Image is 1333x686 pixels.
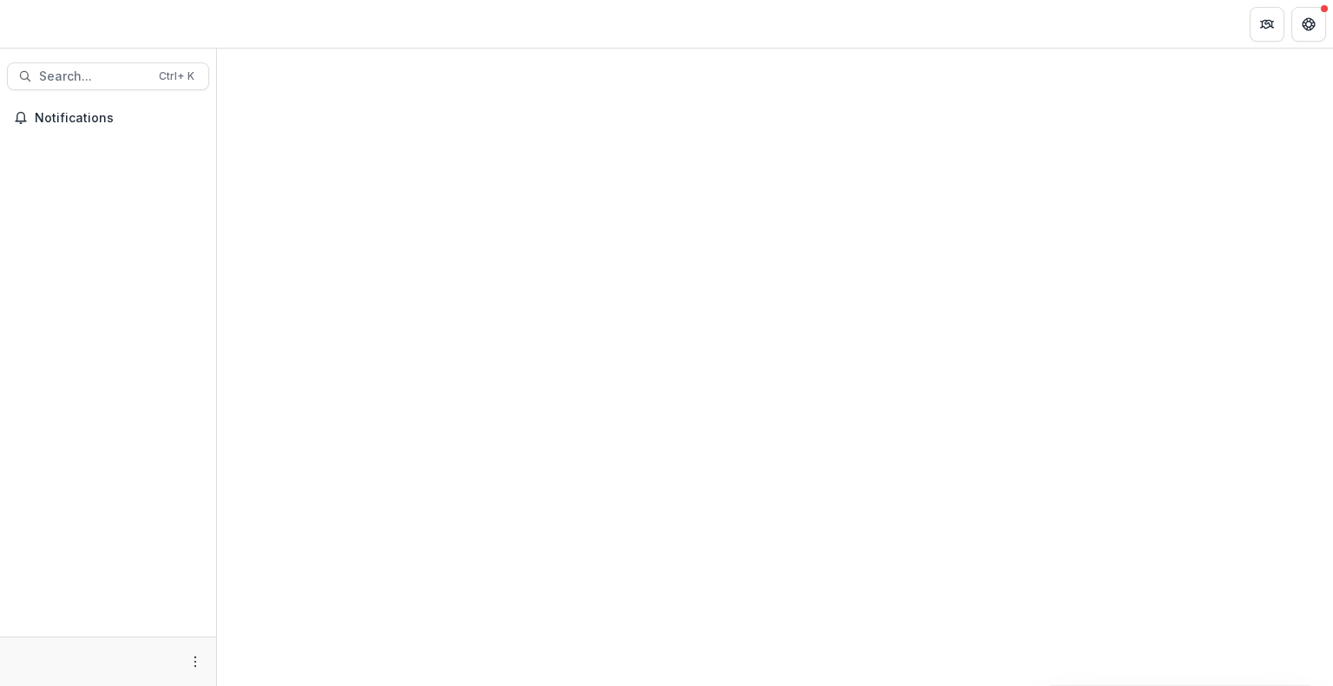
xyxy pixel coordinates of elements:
span: Search... [39,69,148,84]
button: Partners [1250,7,1284,42]
button: More [185,651,206,672]
span: Notifications [35,111,202,126]
button: Search... [7,62,209,90]
div: Ctrl + K [155,67,198,86]
button: Get Help [1291,7,1326,42]
button: Notifications [7,104,209,132]
nav: breadcrumb [224,11,298,36]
